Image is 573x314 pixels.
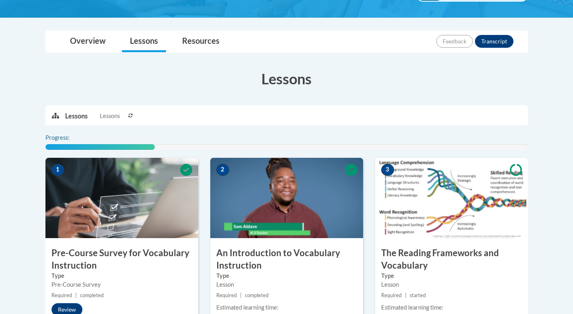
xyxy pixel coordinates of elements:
span: 2 [216,164,229,176]
div: Lesson [381,280,522,289]
span: | [75,292,77,298]
span: Required [51,292,72,298]
div: Estimated learning time: [381,303,522,312]
span: completed [245,292,269,298]
img: Course Image [375,158,528,238]
a: Overview [62,31,114,52]
label: Progress: [45,133,92,142]
div: Lesson [216,280,357,289]
p: Lessons [65,112,88,120]
h3: Lessons [45,69,528,89]
h3: An Introduction to Vocabulary Instruction [210,247,363,272]
div: Estimated learning time: [216,303,357,312]
a: Lessons [122,31,166,52]
div: Pre-Course Survey [51,280,192,289]
h3: The Reading Frameworks and Vocabulary [375,247,528,272]
span: Lessons [100,112,120,120]
span: Required [216,292,237,298]
span: 1 [51,164,64,176]
span: Required [381,292,402,298]
button: Transcript [475,35,513,48]
label: Type [51,271,192,280]
button: Feedback [436,35,473,48]
span: 3 [381,164,394,176]
span: completed [80,292,104,298]
label: Type [381,271,522,280]
h3: Pre-Course Survey for Vocabulary Instruction [45,247,198,272]
a: Resources [174,31,228,52]
img: Course Image [45,158,198,238]
img: Course Image [210,158,363,238]
span: | [405,292,407,298]
label: Type [216,271,357,280]
span: | [240,292,242,298]
span: started [410,292,426,298]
